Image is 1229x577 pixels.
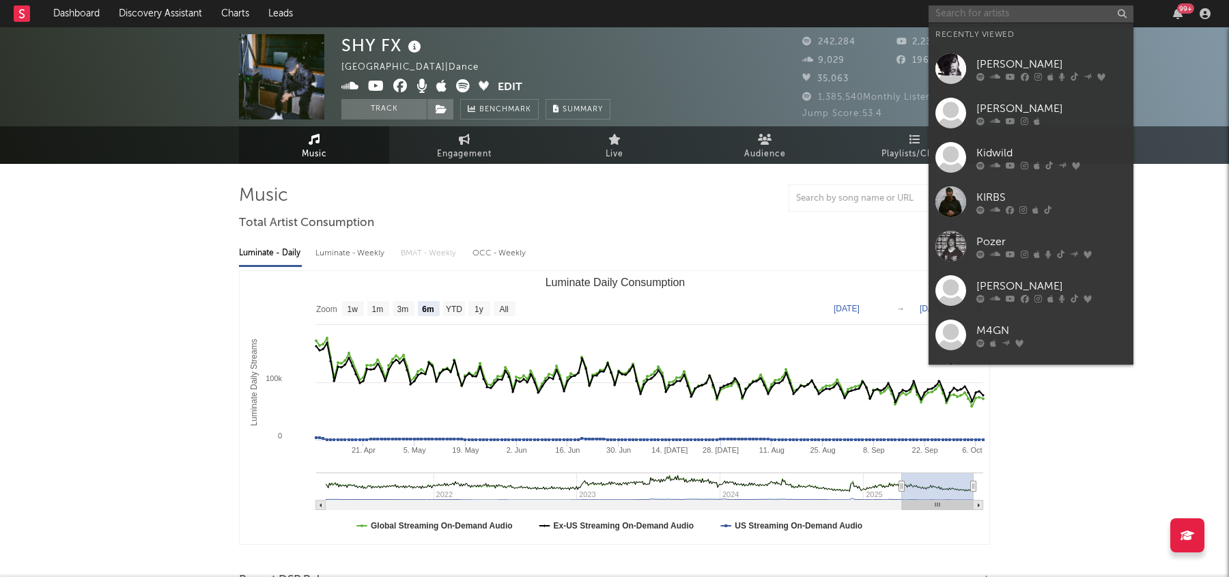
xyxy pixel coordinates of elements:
[929,357,1133,402] a: Meekz
[840,126,990,164] a: Playlists/Charts
[278,432,282,440] text: 0
[389,126,539,164] a: Engagement
[929,313,1133,357] a: M4GN
[929,268,1133,313] a: [PERSON_NAME]
[404,446,427,454] text: 5. May
[507,446,527,454] text: 2. Jun
[690,126,840,164] a: Audience
[863,446,885,454] text: 8. Sep
[472,242,527,265] div: OCC - Weekly
[553,521,694,531] text: Ex-US Streaming On-Demand Audio
[929,91,1133,135] a: [PERSON_NAME]
[976,56,1127,72] div: [PERSON_NAME]
[976,100,1127,117] div: [PERSON_NAME]
[606,446,631,454] text: 30. Jun
[976,322,1127,339] div: M4GN
[802,38,856,46] span: 242,284
[422,305,434,314] text: 6m
[446,305,462,314] text: YTD
[802,74,849,83] span: 35,063
[302,146,327,163] span: Music
[929,224,1133,268] a: Pozer
[789,193,933,204] input: Search by song name or URL
[348,305,358,314] text: 1w
[555,446,580,454] text: 16. Jun
[499,305,508,314] text: All
[929,46,1133,91] a: [PERSON_NAME]
[802,56,845,65] span: 9,029
[651,446,688,454] text: 14. [DATE]
[341,59,494,76] div: [GEOGRAPHIC_DATA] | Dance
[479,102,531,118] span: Benchmark
[976,278,1127,294] div: [PERSON_NAME]
[341,99,427,119] button: Track
[1177,3,1194,14] div: 99 +
[976,234,1127,250] div: Pozer
[546,99,610,119] button: Summary
[912,446,938,454] text: 22. Sep
[810,446,835,454] text: 25. Aug
[539,126,690,164] a: Live
[962,446,982,454] text: 6. Oct
[896,38,937,46] span: 2,230
[316,305,337,314] text: Zoom
[735,521,862,531] text: US Streaming On-Demand Audio
[802,109,882,118] span: Jump Score: 53.4
[460,99,539,119] a: Benchmark
[929,180,1133,224] a: KIRBS
[935,27,1127,43] div: Recently Viewed
[606,146,623,163] span: Live
[546,277,686,288] text: Luminate Daily Consumption
[239,126,389,164] a: Music
[563,106,603,113] span: Summary
[239,215,374,231] span: Total Artist Consumption
[475,305,483,314] text: 1y
[341,34,425,57] div: SHY FX
[266,374,282,382] text: 100k
[397,305,409,314] text: 3m
[315,242,387,265] div: Luminate - Weekly
[802,93,946,102] span: 1,385,540 Monthly Listeners
[920,304,946,313] text: [DATE]
[239,242,302,265] div: Luminate - Daily
[498,79,522,96] button: Edit
[372,305,384,314] text: 1m
[929,5,1133,23] input: Search for artists
[834,304,860,313] text: [DATE]
[896,56,950,65] span: 196,000
[976,189,1127,206] div: KIRBS
[881,146,949,163] span: Playlists/Charts
[976,145,1127,161] div: Kidwild
[1173,8,1183,19] button: 99+
[929,135,1133,180] a: Kidwild
[240,271,990,544] svg: Luminate Daily Consumption
[896,304,905,313] text: →
[249,339,259,425] text: Luminate Daily Streams
[437,146,492,163] span: Engagement
[744,146,786,163] span: Audience
[759,446,785,454] text: 11. Aug
[371,521,513,531] text: Global Streaming On-Demand Audio
[703,446,739,454] text: 28. [DATE]
[452,446,479,454] text: 19. May
[352,446,376,454] text: 21. Apr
